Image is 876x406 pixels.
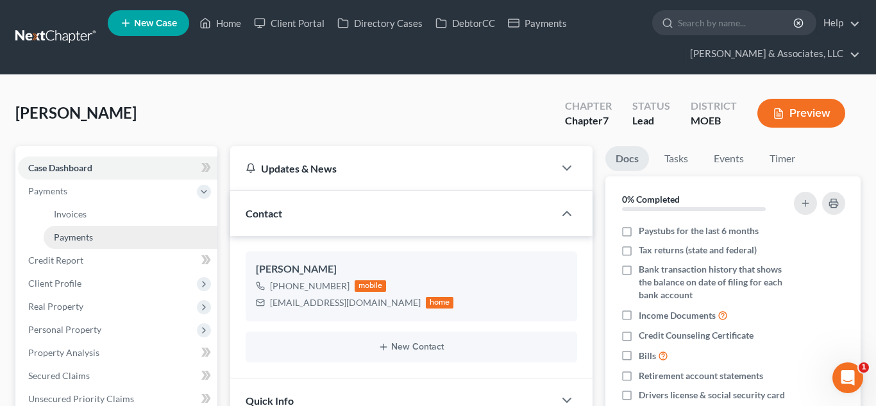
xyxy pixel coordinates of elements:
[28,347,99,358] span: Property Analysis
[654,146,698,171] a: Tasks
[757,99,845,128] button: Preview
[622,194,680,205] strong: 0% Completed
[426,297,454,309] div: home
[632,114,670,128] div: Lead
[639,329,754,342] span: Credit Counseling Certificate
[639,350,656,362] span: Bills
[18,341,217,364] a: Property Analysis
[28,393,134,404] span: Unsecured Priority Claims
[28,301,83,312] span: Real Property
[684,42,860,65] a: [PERSON_NAME] & Associates, LLC
[565,99,612,114] div: Chapter
[639,369,763,382] span: Retirement account statements
[565,114,612,128] div: Chapter
[134,19,177,28] span: New Case
[632,99,670,114] div: Status
[832,362,863,393] iframe: Intercom live chat
[859,362,869,373] span: 1
[15,103,137,122] span: [PERSON_NAME]
[270,280,350,292] div: [PHONE_NUMBER]
[429,12,501,35] a: DebtorCC
[28,324,101,335] span: Personal Property
[28,370,90,381] span: Secured Claims
[639,244,757,257] span: Tax returns (state and federal)
[639,224,759,237] span: Paystubs for the last 6 months
[759,146,805,171] a: Timer
[193,12,248,35] a: Home
[248,12,331,35] a: Client Portal
[18,364,217,387] a: Secured Claims
[28,278,81,289] span: Client Profile
[44,203,217,226] a: Invoices
[270,296,421,309] div: [EMAIL_ADDRESS][DOMAIN_NAME]
[246,162,539,175] div: Updates & News
[28,255,83,266] span: Credit Report
[703,146,754,171] a: Events
[18,156,217,180] a: Case Dashboard
[603,114,609,126] span: 7
[256,262,567,277] div: [PERSON_NAME]
[44,226,217,249] a: Payments
[691,99,737,114] div: District
[54,208,87,219] span: Invoices
[54,232,93,242] span: Payments
[639,389,785,402] span: Drivers license & social security card
[18,249,217,272] a: Credit Report
[355,280,387,292] div: mobile
[28,185,67,196] span: Payments
[639,263,786,301] span: Bank transaction history that shows the balance on date of filing for each bank account
[605,146,649,171] a: Docs
[678,11,795,35] input: Search by name...
[256,342,567,352] button: New Contact
[639,309,716,322] span: Income Documents
[331,12,429,35] a: Directory Cases
[28,162,92,173] span: Case Dashboard
[817,12,860,35] a: Help
[691,114,737,128] div: MOEB
[501,12,573,35] a: Payments
[246,207,282,219] span: Contact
